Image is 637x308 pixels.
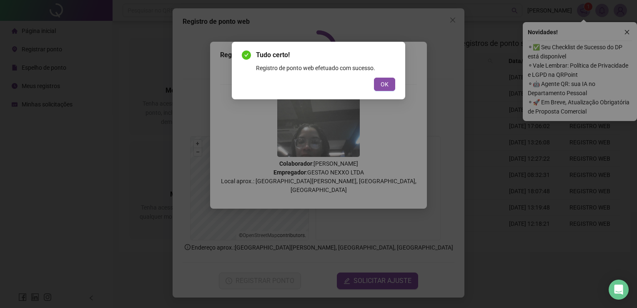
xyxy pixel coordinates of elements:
[242,50,251,60] span: check-circle
[374,78,395,91] button: OK
[381,80,389,89] span: OK
[609,280,629,300] div: Open Intercom Messenger
[256,50,395,60] span: Tudo certo!
[256,63,395,73] div: Registro de ponto web efetuado com sucesso.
